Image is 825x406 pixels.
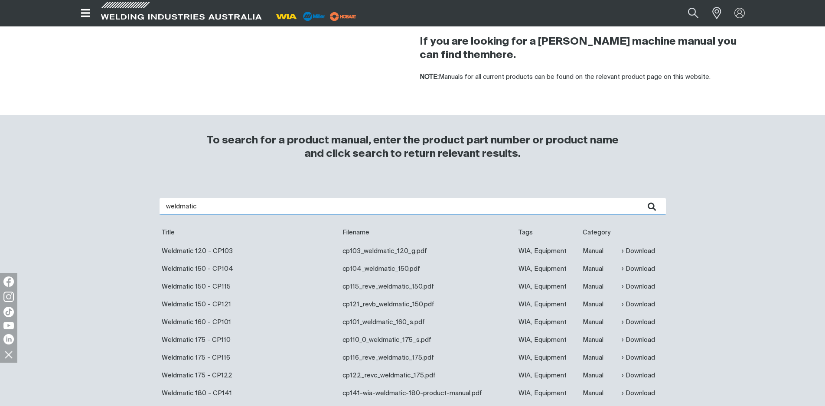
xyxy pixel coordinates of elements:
td: cp116_reve_weldmatic_175.pdf [340,349,516,367]
a: Download [622,264,655,274]
strong: NOTE: [420,74,439,80]
td: Weldmatic 175 - CP122 [160,367,340,384]
td: WIA, Equipment [516,384,580,402]
a: Download [622,246,655,256]
td: WIA, Equipment [516,331,580,349]
td: Weldmatic 175 - CP116 [160,349,340,367]
h3: To search for a product manual, enter the product part number or product name and click search to... [203,134,623,161]
td: Manual [580,242,620,260]
td: cp141-wia-weldmatic-180-product-manual.pdf [340,384,516,402]
p: Manuals for all current products can be found on the relevant product page on this website. [420,72,748,82]
strong: If you are looking for a [PERSON_NAME] machine manual you can find them [420,36,737,60]
td: Weldmatic 180 - CP141 [160,384,340,402]
td: cp110_0_weldmatic_175_s.pdf [340,331,516,349]
a: Download [622,388,655,398]
td: WIA, Equipment [516,296,580,313]
td: WIA, Equipment [516,349,580,367]
td: WIA, Equipment [516,260,580,278]
td: Weldmatic 150 - CP121 [160,296,340,313]
a: Download [622,299,655,309]
td: WIA, Equipment [516,278,580,296]
td: Manual [580,278,620,296]
td: WIA, Equipment [516,242,580,260]
td: Manual [580,260,620,278]
button: Search products [678,3,708,23]
a: Download [622,370,655,380]
img: hide socials [1,347,16,362]
td: Manual [580,331,620,349]
a: Download [622,335,655,345]
input: Product name or item number... [667,3,708,23]
a: miller [327,13,359,19]
td: cp121_revb_weldmatic_150.pdf [340,296,516,313]
td: Manual [580,296,620,313]
td: cp103_weldmatic_120_g.pdf [340,242,516,260]
th: Filename [340,224,516,242]
th: Tags [516,224,580,242]
img: LinkedIn [3,334,14,344]
img: YouTube [3,322,14,329]
a: Download [622,282,655,292]
td: Weldmatic 120 - CP103 [160,242,340,260]
td: cp104_weldmatic_150.pdf [340,260,516,278]
td: Manual [580,349,620,367]
td: cp122_revc_weldmatic_175.pdf [340,367,516,384]
td: cp115_reve_weldmatic_150.pdf [340,278,516,296]
img: TikTok [3,307,14,317]
td: Weldmatic 150 - CP104 [160,260,340,278]
a: Download [622,317,655,327]
img: miller [327,10,359,23]
td: Manual [580,384,620,402]
td: Weldmatic 175 - CP110 [160,331,340,349]
td: Weldmatic 150 - CP115 [160,278,340,296]
a: Download [622,353,655,363]
td: Weldmatic 160 - CP101 [160,313,340,331]
td: WIA, Equipment [516,367,580,384]
img: Instagram [3,292,14,302]
td: Manual [580,313,620,331]
img: Facebook [3,276,14,287]
td: WIA, Equipment [516,313,580,331]
input: Enter search... [160,198,666,215]
a: here. [490,50,516,60]
td: cp101_weldmatic_160_s.pdf [340,313,516,331]
th: Category [580,224,620,242]
th: Title [160,224,340,242]
td: Manual [580,367,620,384]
